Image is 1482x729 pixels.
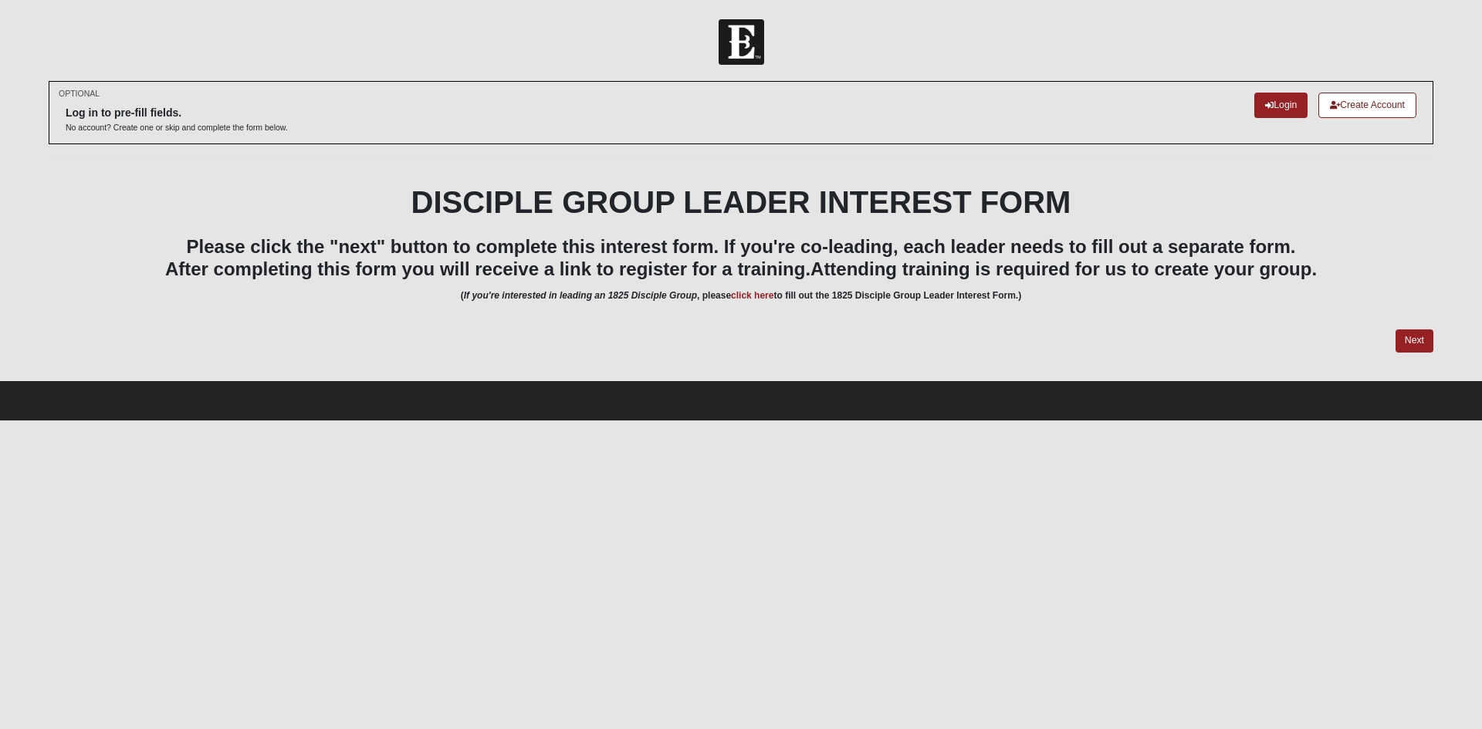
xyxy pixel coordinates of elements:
[49,290,1433,301] h6: ( , please to fill out the 1825 Disciple Group Leader Interest Form.)
[59,88,100,100] small: OPTIONAL
[719,19,764,65] img: Church of Eleven22 Logo
[810,258,1317,279] span: Attending training is required for us to create your group.
[1396,329,1433,352] a: Next
[1318,93,1416,118] a: Create Account
[49,236,1433,281] h3: Please click the "next" button to complete this interest form. If you're co-leading, each leader ...
[411,185,1071,219] b: DISCIPLE GROUP LEADER INTEREST FORM
[464,290,697,301] i: If you're interested in leading an 1825 Disciple Group
[1254,93,1308,118] a: Login
[731,290,773,301] a: click here
[66,106,288,120] h6: Log in to pre-fill fields.
[66,122,288,133] p: No account? Create one or skip and complete the form below.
